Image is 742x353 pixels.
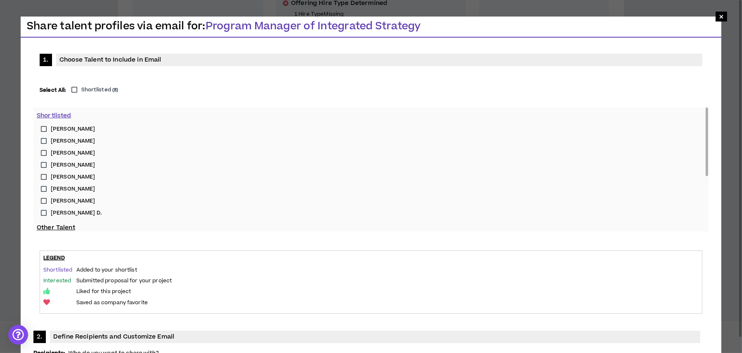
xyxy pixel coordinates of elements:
span: [PERSON_NAME] [51,173,95,181]
strong: Select All: [40,86,66,94]
span: Define Recipients and Customize Email [50,331,700,343]
div: Open Intercom Messenger [8,325,28,345]
p: Liked for this project [76,288,699,295]
span: 1. [40,54,52,66]
span: [PERSON_NAME] [51,149,95,157]
span: Interested [43,277,71,284]
p: Saved as company favorite [76,299,699,306]
span: Choose Talent to Include in Email [56,54,702,66]
span: [PERSON_NAME] [51,197,95,205]
span: × [719,12,724,21]
span: [PERSON_NAME] [51,137,95,145]
p: Added to your shortlist [76,266,699,274]
p: Submitted proposal for your project [76,277,699,284]
p: Shortlisted [37,111,705,120]
h3: Legend [43,254,699,262]
span: [PERSON_NAME] [51,125,95,133]
label: Shortlisted [67,86,119,94]
span: [PERSON_NAME] D. [51,209,102,217]
span: Program Manager of Integrated Strategy [206,19,421,33]
p: Other Talent [37,223,705,232]
span: Shortlisted [43,266,72,274]
span: 2. [33,331,46,343]
h3: Share talent profiles via email for: [21,21,721,38]
span: [PERSON_NAME] [51,185,95,193]
small: ( 8 ) [112,87,118,93]
span: [PERSON_NAME] [51,161,95,169]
